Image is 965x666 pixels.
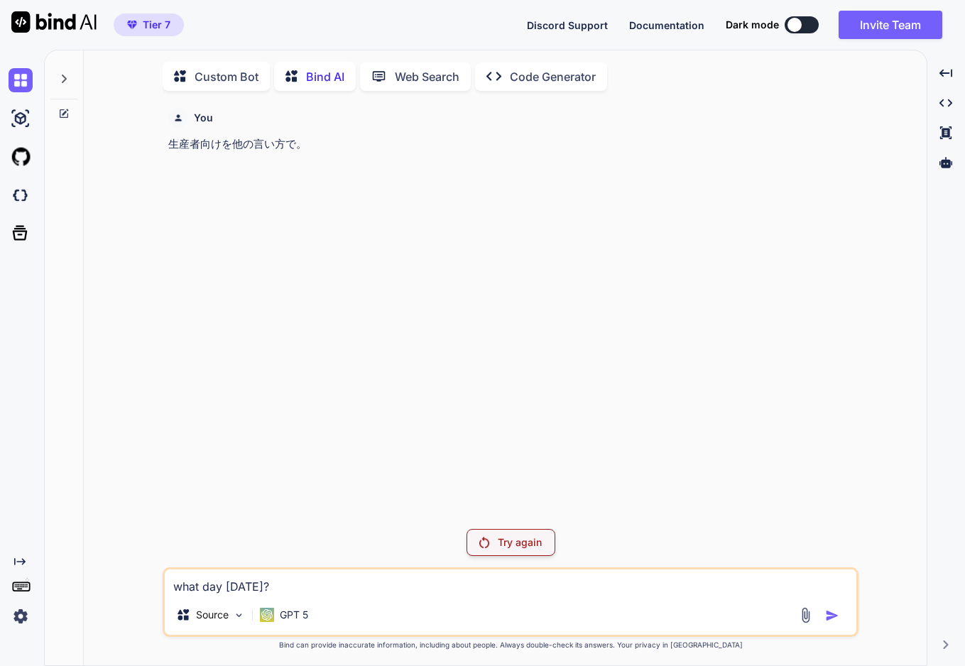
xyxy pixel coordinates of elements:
p: GPT 5 [280,608,308,622]
img: ai-studio [9,107,33,131]
p: Bind can provide inaccurate information, including about people. Always double-check its answers.... [163,640,858,650]
span: Documentation [629,19,704,31]
img: premium [127,21,137,29]
img: attachment [797,607,814,623]
textarea: what day [DATE]? [165,569,856,595]
p: Source [196,608,229,622]
img: Bind AI [11,11,97,33]
button: Discord Support [527,18,608,33]
img: icon [825,608,839,623]
img: darkCloudIdeIcon [9,183,33,207]
p: Bind AI [306,68,344,85]
p: Custom Bot [195,68,258,85]
img: chat [9,68,33,92]
p: Web Search [395,68,459,85]
h6: You [194,111,213,125]
button: premiumTier 7 [114,13,184,36]
p: 生産者向けを他の言い方で。 [168,136,856,153]
img: settings [9,604,33,628]
p: Code Generator [510,68,596,85]
img: githubLight [9,145,33,169]
span: Tier 7 [143,18,170,32]
p: Try again [498,535,542,550]
img: Retry [479,537,489,548]
span: Dark mode [726,18,779,32]
span: Discord Support [527,19,608,31]
button: Documentation [629,18,704,33]
img: Pick Models [233,609,245,621]
img: GPT 5 [260,608,274,622]
button: Invite Team [839,11,942,39]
